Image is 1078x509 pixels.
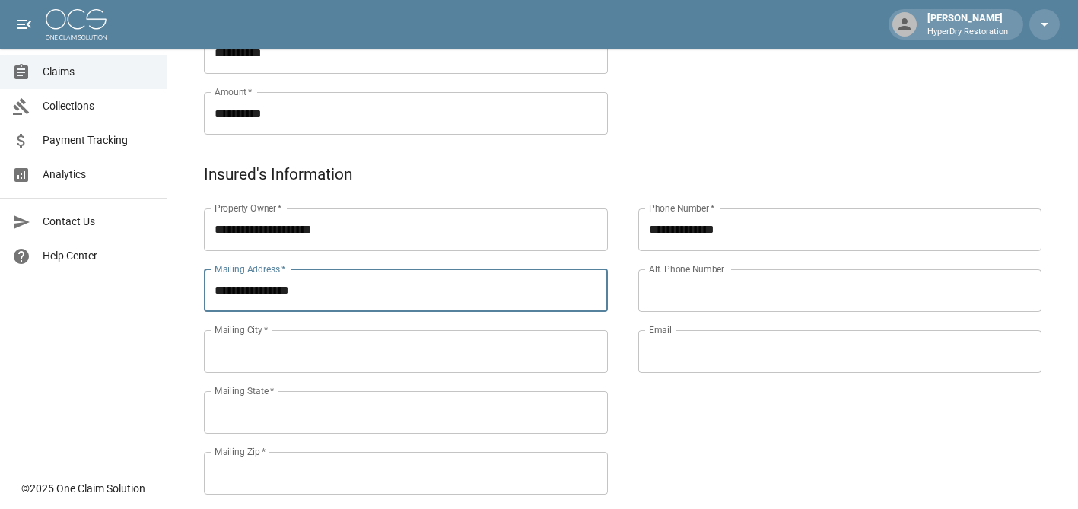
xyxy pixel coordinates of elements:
p: HyperDry Restoration [927,26,1008,39]
label: Alt. Phone Number [649,262,724,275]
label: Amount [215,85,253,98]
label: Mailing Zip [215,445,266,458]
div: [PERSON_NAME] [921,11,1014,38]
img: ocs-logo-white-transparent.png [46,9,107,40]
label: Mailing City [215,323,269,336]
button: open drawer [9,9,40,40]
label: Email [649,323,672,336]
label: Mailing Address [215,262,285,275]
span: Claims [43,64,154,80]
label: Property Owner [215,202,282,215]
div: © 2025 One Claim Solution [21,481,145,496]
span: Collections [43,98,154,114]
span: Help Center [43,248,154,264]
span: Contact Us [43,214,154,230]
label: Phone Number [649,202,714,215]
span: Analytics [43,167,154,183]
label: Mailing State [215,384,274,397]
span: Payment Tracking [43,132,154,148]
